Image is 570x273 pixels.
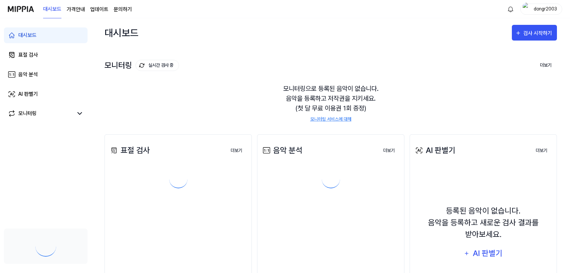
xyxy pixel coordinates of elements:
button: AI 판별기 [460,246,507,261]
div: 모니터링 [105,60,179,71]
div: dongr2003 [532,5,558,12]
a: 모니터링 서비스에 대해 [310,116,351,123]
a: 대시보드 [43,0,61,18]
div: 음악 분석 [261,145,302,156]
button: 더보기 [535,59,557,72]
img: monitoring Icon [139,62,145,69]
a: 업데이트 [90,6,108,13]
a: AI 판별기 [4,86,88,102]
a: 모니터링 [8,110,73,117]
div: 표절 검사 [18,51,38,59]
img: profile [523,3,530,16]
div: 음악 분석 [18,71,38,78]
a: 표절 검사 [4,47,88,63]
a: 음악 분석 [4,67,88,82]
button: 더보기 [225,144,248,157]
a: 대시보드 [4,27,88,43]
button: profiledongr2003 [520,4,562,15]
button: 검사 시작하기 [512,25,557,41]
div: AI 판별기 [472,247,503,260]
div: 대시보드 [18,31,37,39]
img: 알림 [507,5,514,13]
button: 더보기 [530,144,553,157]
div: 모니터링으로 등록된 음악이 없습니다. 음악을 등록하고 저작권을 지키세요. (첫 달 무료 이용권 1회 증정) [105,76,557,130]
div: 대시보드 [105,25,138,41]
div: 모니터링 [18,110,37,117]
div: 검사 시작하기 [523,29,554,38]
div: AI 판별기 [18,90,38,98]
div: AI 판별기 [414,145,455,156]
button: 더보기 [378,144,400,157]
button: 가격안내 [67,6,85,13]
a: 문의하기 [114,6,132,13]
button: 실시간 검사 중 [136,60,179,71]
div: 등록된 음악이 없습니다. 음악을 등록하고 새로운 검사 결과를 받아보세요. [414,205,553,240]
a: 더보기 [225,144,248,157]
a: 더보기 [530,144,553,157]
div: 표절 검사 [109,145,150,156]
a: 더보기 [378,144,400,157]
